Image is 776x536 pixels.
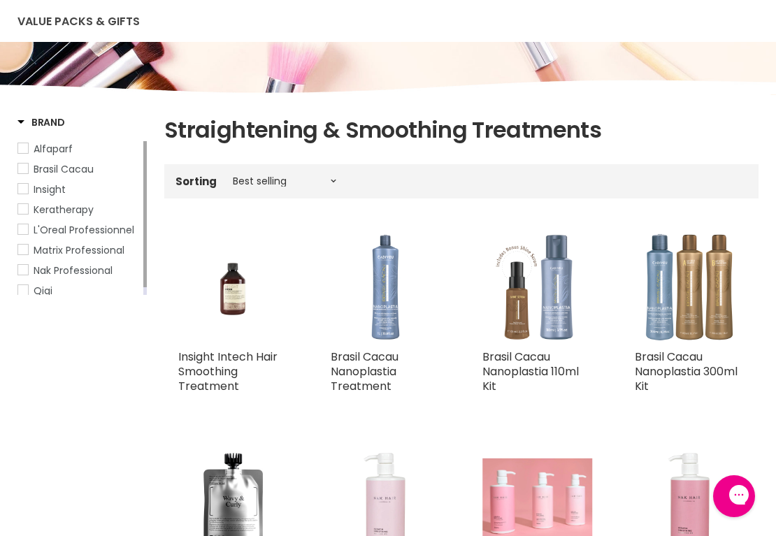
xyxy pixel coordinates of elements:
[17,141,141,157] a: Alfaparf
[34,263,113,277] span: Nak Professional
[17,283,141,298] a: Qiqi
[17,115,65,129] h3: Brand
[331,349,398,394] a: Brasil Cacau Nanoplastia Treatment
[635,349,738,394] a: Brasil Cacau Nanoplastia 300ml Kit
[34,243,124,257] span: Matrix Professional
[175,175,217,187] label: Sorting
[164,115,759,145] h1: Straightening & Smoothing Treatments
[482,232,593,342] img: Brasil Cacau Nanoplastia 110ml Kit
[178,349,278,394] a: Insight Intech Hair Smoothing Treatment
[706,470,762,522] iframe: Gorgias live chat messenger
[17,202,141,217] a: Keratherapy
[34,162,94,176] span: Brasil Cacau
[34,203,94,217] span: Keratherapy
[34,142,73,156] span: Alfaparf
[17,242,141,258] a: Matrix Professional
[34,284,52,298] span: Qiqi
[17,161,141,177] a: Brasil Cacau
[635,232,745,342] img: Brasil Cacau Nanoplastia 300ml Kit
[17,263,141,278] a: Nak Professional
[178,232,289,342] a: Insight Intech Hair Smoothing Treatment
[34,223,134,237] span: L'Oreal Professionnel
[17,222,141,238] a: L'Oreal Professionnel
[178,250,289,324] img: Insight Intech Hair Smoothing Treatment
[7,7,150,36] a: Value Packs & Gifts
[482,349,579,394] a: Brasil Cacau Nanoplastia 110ml Kit
[34,182,66,196] span: Insight
[17,182,141,197] a: Insight
[331,232,441,342] img: Brasil Cacau Nanoplastia Treatment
